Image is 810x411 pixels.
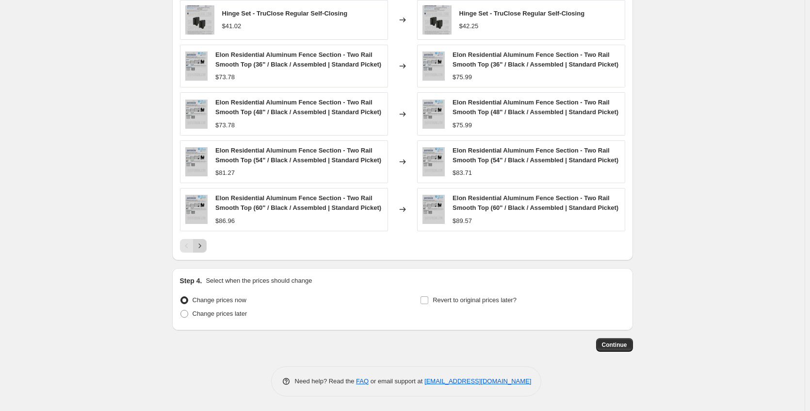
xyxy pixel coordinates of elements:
[453,120,472,130] div: $75.99
[356,377,369,385] a: FAQ
[453,216,472,226] div: $89.57
[185,195,208,224] img: ElonSFMain__84855.1546539226.1280.1280_80x.jpg
[453,147,618,164] span: Elon Residential Aluminum Fence Section - Two Rail Smooth Top (54" / Black / Assembled | Standard...
[596,338,633,352] button: Continue
[422,147,445,176] img: ElonSFMain__84855.1546539226.1280.1280_80x.jpg
[424,377,531,385] a: [EMAIL_ADDRESS][DOMAIN_NAME]
[215,147,381,164] span: Elon Residential Aluminum Fence Section - Two Rail Smooth Top (54" / Black / Assembled | Standard...
[369,377,424,385] span: or email support at
[422,51,445,81] img: ElonSFMain__84855.1546539226.1280.1280_80x.jpg
[185,100,208,129] img: ElonSFMain__84855.1546539226.1280.1280_80x.jpg
[215,168,235,178] div: $81.27
[215,216,235,226] div: $86.96
[459,10,585,17] span: Hinge Set - TruClose Regular Self-Closing
[215,120,235,130] div: $73.78
[206,276,312,286] p: Select when the prices should change
[193,296,246,304] span: Change prices now
[215,51,381,68] span: Elon Residential Aluminum Fence Section - Two Rail Smooth Top (36" / Black / Assembled | Standard...
[215,194,381,211] span: Elon Residential Aluminum Fence Section - Two Rail Smooth Top (60" / Black / Assembled | Standard...
[222,21,242,31] div: $41.02
[185,51,208,81] img: ElonSFMain__84855.1546539226.1280.1280_80x.jpg
[433,296,517,304] span: Revert to original prices later?
[453,51,618,68] span: Elon Residential Aluminum Fence Section - Two Rail Smooth Top (36" / Black / Assembled | Standard...
[459,21,479,31] div: $42.25
[193,239,207,253] button: Next
[422,5,452,34] img: DDTCR_BCSpec__02940.1599759290.1280.1280_80x.jpg
[453,194,618,211] span: Elon Residential Aluminum Fence Section - Two Rail Smooth Top (60" / Black / Assembled | Standard...
[295,377,356,385] span: Need help? Read the
[422,195,445,224] img: ElonSFMain__84855.1546539226.1280.1280_80x.jpg
[222,10,348,17] span: Hinge Set - TruClose Regular Self-Closing
[453,72,472,82] div: $75.99
[180,239,207,253] nav: Pagination
[453,99,618,116] span: Elon Residential Aluminum Fence Section - Two Rail Smooth Top (48" / Black / Assembled | Standard...
[180,276,202,286] h2: Step 4.
[215,99,381,116] span: Elon Residential Aluminum Fence Section - Two Rail Smooth Top (48" / Black / Assembled | Standard...
[602,341,627,349] span: Continue
[185,5,214,34] img: DDTCR_BCSpec__02940.1599759290.1280.1280_80x.jpg
[193,310,247,317] span: Change prices later
[422,100,445,129] img: ElonSFMain__84855.1546539226.1280.1280_80x.jpg
[185,147,208,176] img: ElonSFMain__84855.1546539226.1280.1280_80x.jpg
[453,168,472,178] div: $83.71
[215,72,235,82] div: $73.78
